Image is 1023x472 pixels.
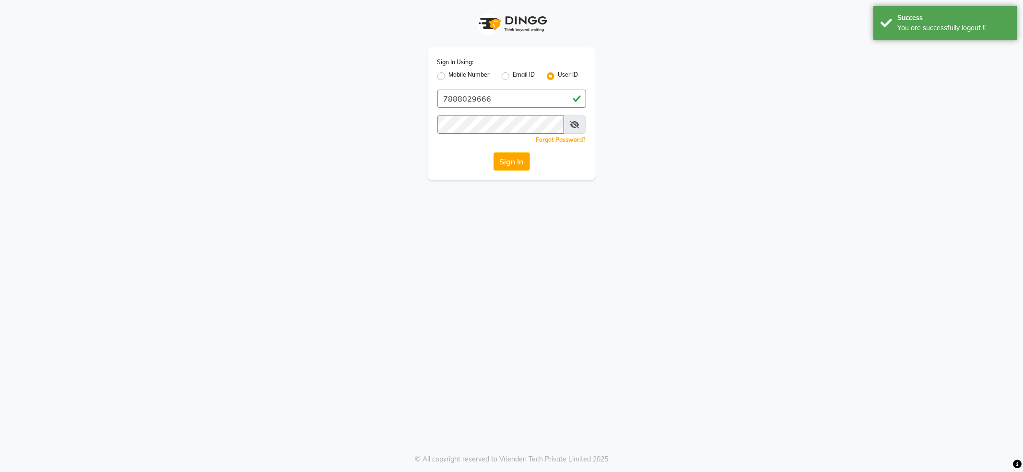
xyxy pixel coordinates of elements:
[437,90,586,108] input: Username
[473,10,550,38] img: logo1.svg
[449,70,490,82] label: Mobile Number
[897,23,1010,33] div: You are successfully logout !!
[437,58,474,67] label: Sign In Using:
[437,115,564,134] input: Username
[536,136,586,143] a: Forgot Password?
[558,70,578,82] label: User ID
[494,152,530,171] button: Sign In
[513,70,535,82] label: Email ID
[897,13,1010,23] div: Success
